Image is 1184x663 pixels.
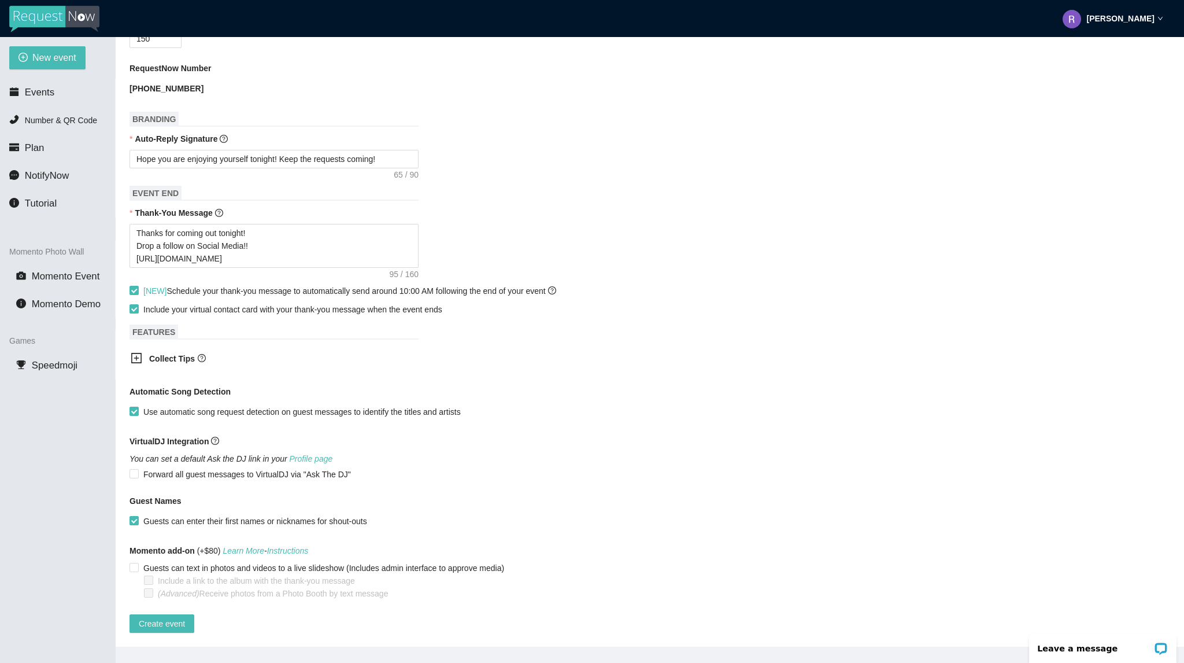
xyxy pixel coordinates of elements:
[143,305,442,314] span: Include your virtual contact card with your thank-you message when the event ends
[1063,10,1081,28] img: ACg8ocLhAggMDWVDA1eU7qfC_nloOBVBCGhvJMARlLUlK9ib3iztmA=s96-c
[32,271,100,282] span: Momento Event
[129,546,195,555] b: Momento add-on
[9,6,99,32] img: RequestNow
[9,142,19,152] span: credit-card
[149,354,195,363] b: Collect Tips
[198,354,206,362] span: question-circle
[211,437,219,445] span: question-circle
[139,617,185,630] span: Create event
[121,345,410,374] div: Collect Tipsquestion-circle
[548,286,556,294] span: question-circle
[18,53,28,64] span: plus-circle
[25,116,97,125] span: Number & QR Code
[223,546,308,555] i: -
[158,589,199,598] i: (Advanced)
[129,224,419,268] textarea: Thanks for coming out tonight! Drop a follow on Social Media!! [URL][DOMAIN_NAME]
[9,170,19,180] span: message
[1157,16,1163,21] span: down
[139,406,465,418] span: Use automatic song request detection on guest messages to identify the titles and artists
[9,115,19,124] span: phone
[32,299,101,310] span: Momento Demo
[139,468,356,481] span: Forward all guest messages to VirtualDJ via "Ask The DJ"
[131,352,142,364] span: plus-square
[220,135,228,143] span: question-circle
[129,385,231,398] b: Automatic Song Detection
[25,170,69,181] span: NotifyNow
[16,299,26,308] span: info-circle
[223,546,264,555] a: Learn More
[1087,14,1155,23] strong: [PERSON_NAME]
[139,562,509,574] span: Guests can text in photos and videos to a live slideshow (Includes admin interface to approve media)
[290,454,333,463] a: Profile page
[129,496,181,506] b: Guest Names
[129,84,203,93] b: [PHONE_NUMBER]
[129,150,419,168] textarea: Hope you are enjoying yourself tonight! Keep the requests coming!
[129,186,182,201] span: EVENT END
[129,62,212,75] b: RequestNow Number
[16,271,26,281] span: camera
[153,587,393,600] span: Receive photos from a Photo Booth by text message
[143,286,556,296] span: Schedule your thank-you message to automatically send around 10:00 AM following the end of your e...
[129,614,194,633] button: Create event
[9,198,19,208] span: info-circle
[215,209,223,217] span: question-circle
[129,454,332,463] i: You can set a default Ask the DJ link in your
[129,325,178,340] span: FEATURES
[1022,627,1184,663] iframe: LiveChat chat widget
[135,208,212,218] b: Thank-You Message
[9,87,19,97] span: calendar
[267,546,309,555] a: Instructions
[25,198,57,209] span: Tutorial
[129,437,209,446] b: VirtualDJ Integration
[16,360,26,370] span: trophy
[129,544,308,557] span: (+$80)
[135,134,217,143] b: Auto-Reply Signature
[153,574,360,587] span: Include a link to the album with the thank-you message
[139,515,372,528] span: Guests can enter their first names or nicknames for shout-outs
[32,50,76,65] span: New event
[129,112,179,127] span: BRANDING
[32,360,77,371] span: Speedmoji
[25,142,45,153] span: Plan
[143,286,166,296] span: [NEW]
[9,46,86,69] button: plus-circleNew event
[25,87,54,98] span: Events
